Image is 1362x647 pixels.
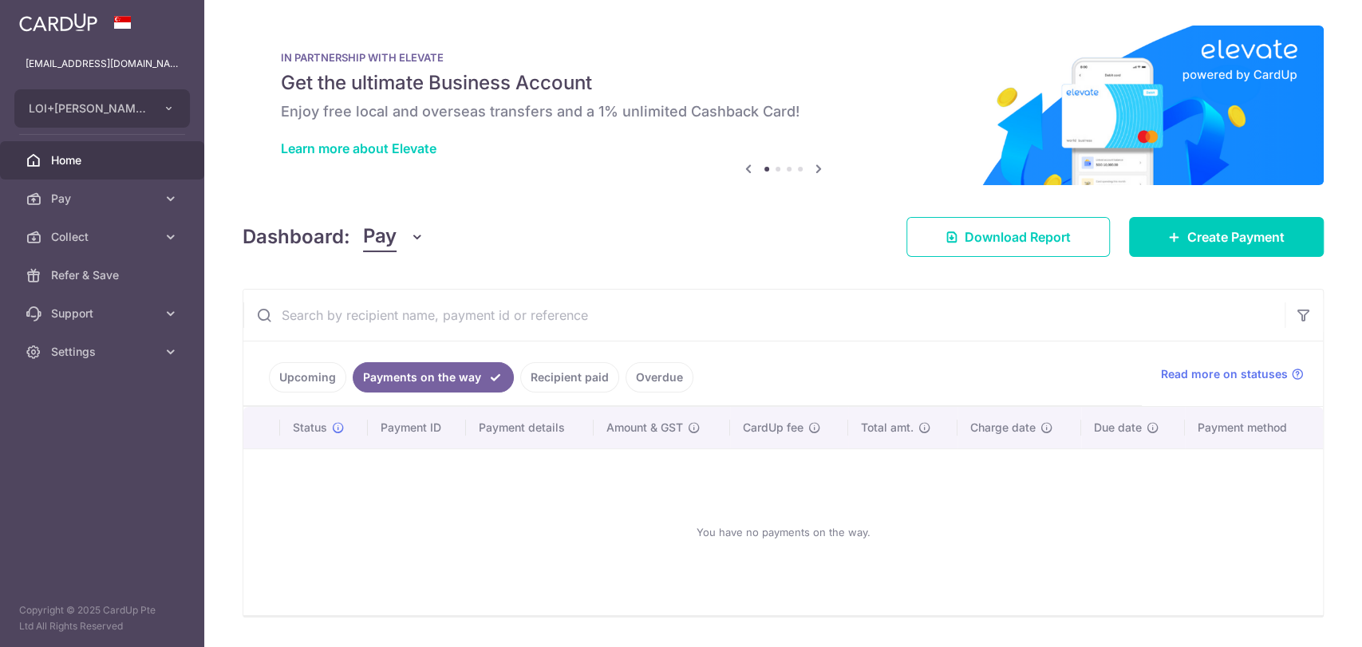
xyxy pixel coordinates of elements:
[51,267,156,283] span: Refer & Save
[243,290,1285,341] input: Search by recipient name, payment id or reference
[293,420,327,436] span: Status
[520,362,619,393] a: Recipient paid
[1187,227,1285,247] span: Create Payment
[243,223,350,251] h4: Dashboard:
[363,222,424,252] button: Pay
[281,140,436,156] a: Learn more about Elevate
[51,191,156,207] span: Pay
[861,420,914,436] span: Total amt.
[906,217,1110,257] a: Download Report
[26,56,179,72] p: [EMAIL_ADDRESS][DOMAIN_NAME]
[353,362,514,393] a: Payments on the way
[606,420,683,436] span: Amount & GST
[263,462,1304,602] div: You have no payments on the way.
[51,152,156,168] span: Home
[1161,366,1288,382] span: Read more on statuses
[1161,366,1304,382] a: Read more on statuses
[243,26,1324,185] img: Renovation banner
[743,420,803,436] span: CardUp fee
[281,70,1285,96] h5: Get the ultimate Business Account
[51,344,156,360] span: Settings
[466,407,594,448] th: Payment details
[281,51,1285,64] p: IN PARTNERSHIP WITH ELEVATE
[970,420,1036,436] span: Charge date
[269,362,346,393] a: Upcoming
[965,227,1071,247] span: Download Report
[1129,217,1324,257] a: Create Payment
[1094,420,1142,436] span: Due date
[368,407,466,448] th: Payment ID
[281,102,1285,121] h6: Enjoy free local and overseas transfers and a 1% unlimited Cashback Card!
[14,89,190,128] button: LOI+[PERSON_NAME] CLINIC SURGERY
[626,362,693,393] a: Overdue
[51,229,156,245] span: Collect
[51,306,156,322] span: Support
[1185,407,1323,448] th: Payment method
[19,13,97,32] img: CardUp
[29,101,147,116] span: LOI+[PERSON_NAME] CLINIC SURGERY
[363,222,397,252] span: Pay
